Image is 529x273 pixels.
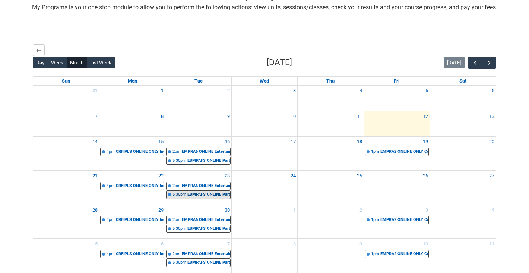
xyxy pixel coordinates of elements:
[298,86,364,111] td: Go to September 4, 2025
[182,251,230,257] div: EMPRA6 ONLINE Entertainment Management Capstone Project | Online | [PERSON_NAME]
[223,205,231,215] a: Go to September 30, 2025
[289,111,297,122] a: Go to September 10, 2025
[99,171,165,205] td: Go to September 22, 2025
[421,239,430,249] a: Go to October 10, 2025
[258,77,270,86] a: Wednesday
[421,171,430,181] a: Go to September 26, 2025
[165,136,231,171] td: Go to September 16, 2025
[355,111,364,122] a: Go to September 11, 2025
[32,24,497,32] img: REDU_GREY_LINE
[444,57,465,68] button: [DATE]
[430,136,496,171] td: Go to September 20, 2025
[380,217,428,223] div: EMPRA2 ONLINE ONLY Content Creation STAGE 2 | Online | [PERSON_NAME]
[488,136,496,147] a: Go to September 20, 2025
[424,86,430,96] a: Go to September 5, 2025
[298,171,364,205] td: Go to September 25, 2025
[33,205,99,239] td: Go to September 28, 2025
[392,77,401,86] a: Friday
[358,86,364,96] a: Go to September 4, 2025
[172,183,181,189] div: 2pm
[60,77,72,86] a: Sunday
[165,86,231,111] td: Go to September 2, 2025
[33,171,99,205] td: Go to September 21, 2025
[364,205,430,239] td: Go to October 3, 2025
[355,171,364,181] a: Go to September 25, 2025
[298,239,364,273] td: Go to October 9, 2025
[87,57,115,68] button: List Week
[226,86,231,96] a: Go to September 2, 2025
[107,251,115,257] div: 4pm
[421,136,430,147] a: Go to September 19, 2025
[99,205,165,239] td: Go to September 29, 2025
[94,239,99,249] a: Go to October 5, 2025
[226,239,231,249] a: Go to October 7, 2025
[325,77,336,86] a: Thursday
[32,4,496,11] span: My Programs is your one stop module to allow you to perform the following actions: view units, se...
[355,136,364,147] a: Go to September 18, 2025
[187,226,230,232] div: EBMPAFS ONLINE Partnerships and Funding | Online | [PERSON_NAME]
[231,239,297,273] td: Go to October 8, 2025
[33,57,48,68] button: Day
[430,171,496,205] td: Go to September 27, 2025
[182,217,230,223] div: EMPRA6 ONLINE Entertainment Management Capstone Project | Online | [PERSON_NAME]
[159,239,165,249] a: Go to October 6, 2025
[292,239,297,249] a: Go to October 8, 2025
[298,136,364,171] td: Go to September 18, 2025
[490,205,496,215] a: Go to October 4, 2025
[187,158,230,164] div: EBMPAFS ONLINE Partnerships and Funding | Online | [PERSON_NAME]
[91,205,99,215] a: Go to September 28, 2025
[231,171,297,205] td: Go to September 24, 2025
[116,217,164,223] div: CRFIPLS ONLINE ONLY Industry Placement for Entertainment | Online | [PERSON_NAME]
[488,171,496,181] a: Go to September 27, 2025
[358,205,364,215] a: Go to October 2, 2025
[289,136,297,147] a: Go to September 17, 2025
[94,111,99,122] a: Go to September 7, 2025
[231,86,297,111] td: Go to September 3, 2025
[358,239,364,249] a: Go to October 9, 2025
[458,77,468,86] a: Saturday
[165,239,231,273] td: Go to October 7, 2025
[157,136,165,147] a: Go to September 15, 2025
[116,251,164,257] div: CRFIPLS ONLINE ONLY Industry Placement for Entertainment | Online | [PERSON_NAME]
[421,111,430,122] a: Go to September 12, 2025
[99,111,165,136] td: Go to September 8, 2025
[231,205,297,239] td: Go to October 1, 2025
[223,171,231,181] a: Go to September 23, 2025
[172,149,181,155] div: 2pm
[172,260,186,266] div: 5:30pm
[33,239,99,273] td: Go to October 5, 2025
[371,251,379,257] div: 1pm
[364,171,430,205] td: Go to September 26, 2025
[364,136,430,171] td: Go to September 19, 2025
[298,205,364,239] td: Go to October 2, 2025
[298,111,364,136] td: Go to September 11, 2025
[223,136,231,147] a: Go to September 16, 2025
[91,136,99,147] a: Go to September 14, 2025
[488,239,496,249] a: Go to October 11, 2025
[33,136,99,171] td: Go to September 14, 2025
[364,239,430,273] td: Go to October 10, 2025
[116,183,164,189] div: CRFIPLS ONLINE ONLY Industry Placement for Entertainment | Online | [PERSON_NAME]
[159,111,165,122] a: Go to September 8, 2025
[48,57,67,68] button: Week
[430,111,496,136] td: Go to September 13, 2025
[380,251,428,257] div: EMPRA2 ONLINE ONLY Content Creation STAGE 2 | Online | [PERSON_NAME]
[424,205,430,215] a: Go to October 3, 2025
[371,149,379,155] div: 1pm
[267,56,292,69] h2: [DATE]
[107,149,115,155] div: 4pm
[430,239,496,273] td: Go to October 11, 2025
[157,171,165,181] a: Go to September 22, 2025
[159,86,165,96] a: Go to September 1, 2025
[172,217,181,223] div: 2pm
[33,86,99,111] td: Go to August 31, 2025
[91,171,99,181] a: Go to September 21, 2025
[99,86,165,111] td: Go to September 1, 2025
[182,183,230,189] div: EMPRA6 ONLINE Entertainment Management Capstone Project | Online | [PERSON_NAME]
[193,77,204,86] a: Tuesday
[231,136,297,171] td: Go to September 17, 2025
[33,44,45,56] button: Back
[231,111,297,136] td: Go to September 10, 2025
[364,111,430,136] td: Go to September 12, 2025
[187,192,230,198] div: EBMPAFS ONLINE Partnerships and Funding | Online | [PERSON_NAME]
